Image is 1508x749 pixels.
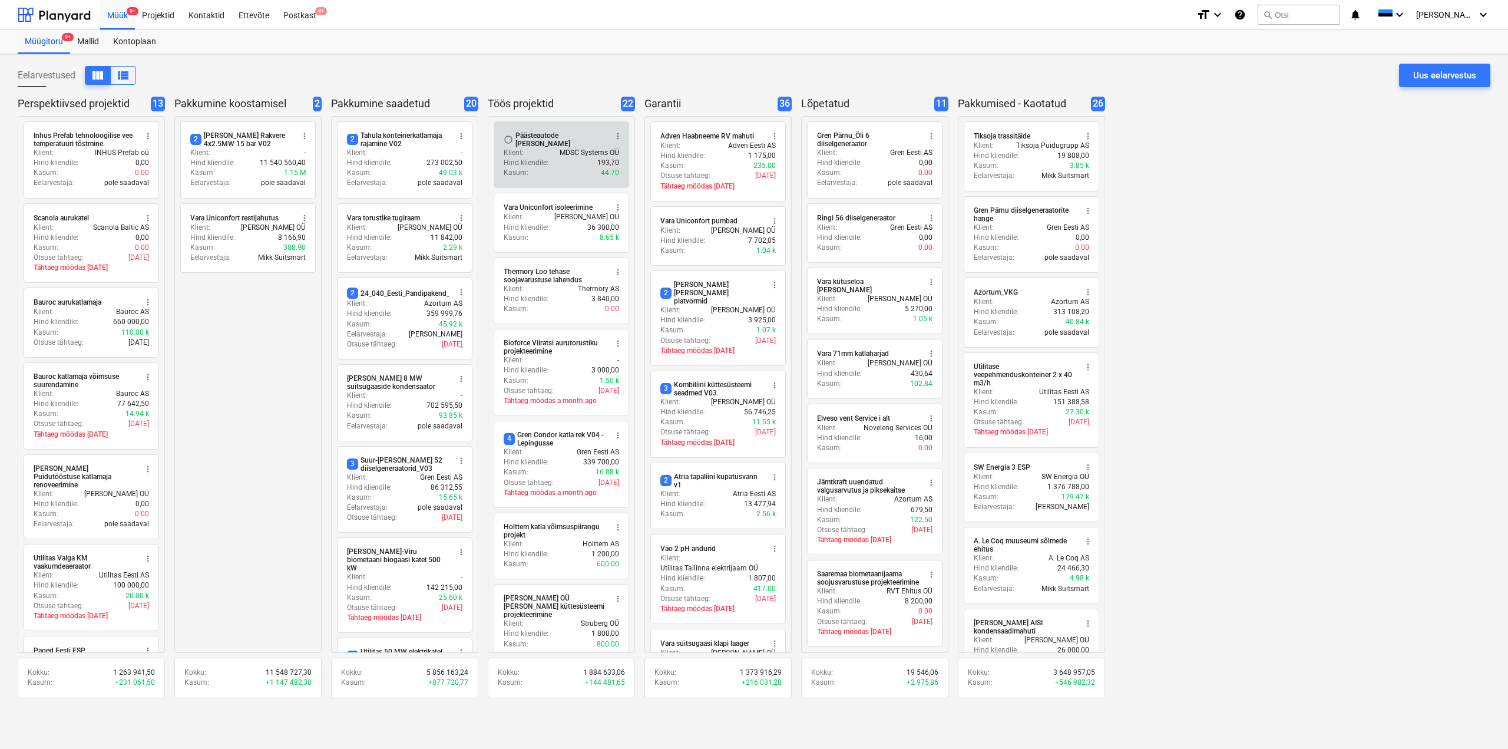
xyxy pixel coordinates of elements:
div: [PERSON_NAME] Rakvere 4x2.5MW 15 bar V02 [190,131,293,148]
span: more_vert [143,131,153,141]
p: Hind kliendile : [817,158,862,168]
span: more_vert [457,374,466,384]
span: more_vert [770,639,779,648]
p: 1.50 k [600,376,619,386]
p: Otsuse tähtaeg : [347,339,397,349]
p: Hind kliendile : [974,151,1018,161]
p: Hind kliendile : [504,223,548,233]
div: Kombiliini küttesüsteemi seadmed V03 [660,381,763,397]
p: [PERSON_NAME] OÜ [868,294,932,304]
p: [PERSON_NAME] OÜ [398,223,462,233]
p: 8 166,90 [278,233,306,243]
span: 36 [778,97,792,111]
p: Bauroc AS [116,307,149,317]
div: Mallid [70,30,106,54]
p: 1.05 k [913,314,932,324]
div: Gren Pärnu_Õli 6 diiselgeneraator [817,131,920,148]
span: [PERSON_NAME] [1416,10,1475,19]
p: 273 002,50 [426,158,462,168]
div: Tiksoja trassitäide [974,131,1030,141]
p: 2.29 k [443,243,462,253]
div: Inhus Prefab tehnoloogilise vee temperatuuri tõstmine. [34,131,136,148]
span: more_vert [927,213,936,223]
div: Vara Uniconfort restijahutus [190,213,279,223]
p: 11 540 560,40 [260,158,306,168]
p: Gren Eesti AS [890,148,932,158]
p: Hind kliendile : [504,294,548,304]
p: Eelarvestaja : [974,328,1014,338]
p: INHUS Prefab oü [95,148,149,158]
p: Klient : [347,223,367,233]
p: 44.70 [601,168,619,178]
p: 388.90 [283,243,306,253]
p: Eelarvestaja : [347,329,388,339]
p: Mikk Suitsmart [1041,171,1089,181]
button: Otsi [1258,5,1340,25]
i: notifications [1350,8,1361,22]
p: [DATE] [598,386,619,396]
p: Eelarvestaja : [347,253,388,263]
span: Kuva veergudena [116,68,130,83]
p: Scanola Baltic AS [93,223,149,233]
p: Garantii [644,97,773,111]
p: Klient : [34,148,54,158]
p: Töös projektid [488,97,616,111]
p: [DATE] [442,339,462,349]
p: 45.92 k [439,319,462,329]
p: Klient : [974,297,994,307]
span: more_vert [1083,537,1093,546]
p: MDSC Systems OÜ [560,148,619,158]
div: Vara Uniconfort pumbad [660,216,738,226]
p: Klient : [817,358,837,368]
p: Utilitas Eesti AS [1039,387,1089,397]
p: Hind kliendile : [660,315,705,325]
i: keyboard_arrow_down [1476,8,1490,22]
p: [DATE] [128,253,149,263]
span: more_vert [300,213,309,223]
p: 0,00 [135,233,149,243]
span: more_vert [613,203,623,212]
p: Klient : [347,148,367,158]
span: more_vert [457,547,466,557]
div: Adven Haabneeme RV mahuti [660,131,754,141]
p: Klient : [190,148,210,158]
p: Azortum AS [1051,297,1089,307]
p: Eelarvestaja : [974,171,1014,181]
p: 0.00 [135,243,149,253]
span: search [1263,10,1272,19]
p: Klient : [504,284,524,294]
span: more_vert [143,554,153,563]
span: more_vert [927,570,936,579]
p: Hind kliendile : [347,233,392,243]
div: Päästeautode [PERSON_NAME] [515,131,606,148]
span: more_vert [1083,131,1093,141]
p: Hind kliendile : [504,365,548,375]
p: 3.85 k [1070,161,1089,171]
p: 5 270,00 [905,304,932,314]
p: [PERSON_NAME] [409,329,462,339]
p: Kasum : [34,243,58,253]
span: more_vert [143,213,153,223]
p: Klient : [660,226,680,236]
span: more_vert [457,456,466,466]
p: Klient : [974,387,994,397]
p: Hind kliendile : [34,158,78,168]
p: Tähtaeg möödas [DATE] [660,346,776,356]
p: Otsuse tähtaeg : [34,253,84,263]
span: more_vert [1083,288,1093,297]
div: Bauroc katlamaja võimsuse suurendamine [34,372,136,389]
span: more_vert [927,131,936,141]
p: [DATE] [755,171,776,181]
span: 3 [660,383,672,394]
p: Adven Eesti AS [728,141,776,151]
span: more_vert [1083,463,1093,472]
p: Kasum : [660,161,685,171]
p: Kasum : [974,317,998,327]
span: 2 [347,288,358,299]
p: Kasum : [660,246,685,256]
p: 0,00 [1076,233,1089,243]
p: [PERSON_NAME] OÜ [711,305,776,315]
p: Kasum : [347,243,372,253]
p: Bauroc AS [116,389,149,399]
div: Bauroc aurukatlamaja [34,298,101,307]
